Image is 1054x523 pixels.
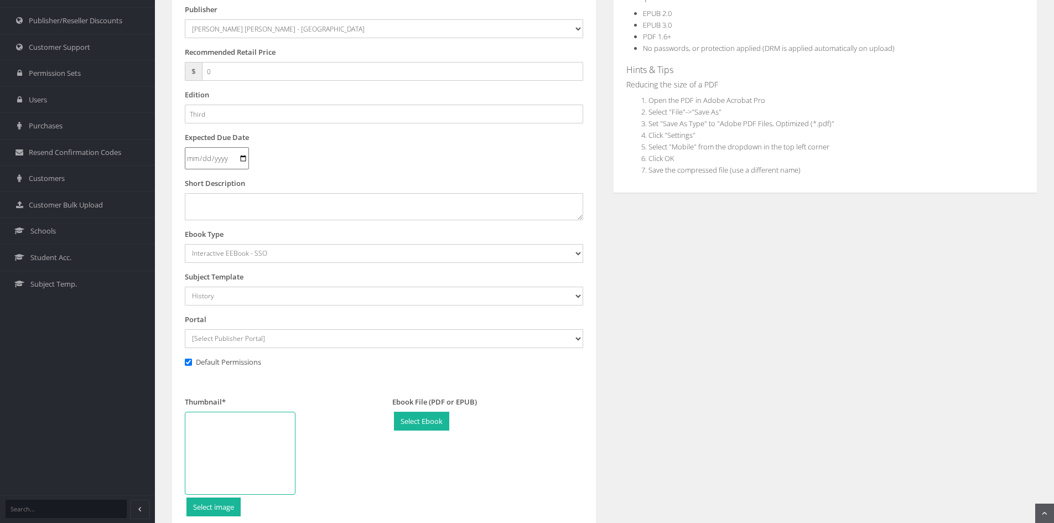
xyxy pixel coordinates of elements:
input: Default Permissions [185,359,192,366]
li: Set "Save As Type" to "Adobe PDF Files, Optimized (*.pdf)" [648,118,1025,130]
label: Expected Due Date [185,132,249,143]
span: Resend Confirmation Codes [29,147,121,158]
label: Default Permissions [185,356,261,368]
label: Thumbnail* [185,396,226,408]
li: EPUB 3.0 [643,19,1025,31]
span: $ [185,62,202,81]
span: Student Acc. [30,252,71,263]
span: Subject Temp. [30,279,77,289]
span: Purchases [29,121,63,131]
li: Select "File"->"Save As" [648,106,1025,118]
input: Search... [6,500,127,518]
li: EPUB 2.0 [643,8,1025,19]
label: Short Description [185,178,245,189]
label: Publisher [185,4,217,15]
h5: Reducing the size of a PDF [626,80,1025,89]
span: Customer Bulk Upload [29,200,103,210]
label: Recommended Retail Price [185,46,276,58]
li: Click "Settings" [648,130,1025,141]
label: Ebook Type [185,229,224,240]
label: Portal [185,314,206,325]
label: Subject Template [185,271,243,283]
label: Edition [185,89,209,101]
span: Customer Support [29,42,90,53]
li: Save the compressed file (use a different name) [648,164,1025,176]
span: Ebook File (PDF or EPUB) [392,397,477,407]
span: Customers [29,173,65,184]
li: Click OK [648,153,1025,164]
li: Open the PDF in Adobe Acrobat Pro [648,95,1025,106]
span: Permission Sets [29,68,81,79]
span: Users [29,95,47,105]
h4: Hints & Tips [626,65,1025,75]
li: Select "Mobile" from the dropdown in the top left corner [648,141,1025,153]
li: PDF 1.6+ [643,31,1025,43]
span: Schools [30,226,56,236]
li: No passwords, or protection applied (DRM is applied automatically on upload) [643,43,1025,54]
span: Publisher/Reseller Discounts [29,15,122,26]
